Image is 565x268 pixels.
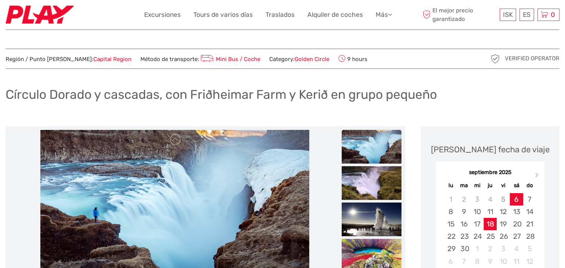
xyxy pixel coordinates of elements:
[497,230,510,243] div: Choose viernes, 26 de septiembre de 2025
[438,193,542,268] div: month 2025-09
[497,243,510,255] div: Choose viernes, 3 de octubre de 2025
[421,6,498,23] span: El mejor precio garantizado
[497,193,510,205] div: Not available viernes, 5 de septiembre de 2025
[6,87,437,102] h1: Círculo Dorado y cascadas, con Friðheimar Farm y Kerið en grupo pequeño
[457,180,471,191] div: ma
[295,56,329,63] a: Golden Circle
[550,11,556,18] span: 0
[532,171,544,183] button: Next Month
[444,243,457,255] div: Choose lunes, 29 de septiembre de 2025
[457,255,471,268] div: Choose martes, 7 de octubre de 2025
[457,218,471,230] div: Choose martes, 16 de septiembre de 2025
[510,218,523,230] div: Choose sábado, 20 de septiembre de 2025
[86,12,95,21] button: Open LiveChat chat widget
[342,130,401,164] img: da3af14b02c64d67a19c04839aa2854d_slider_thumbnail.jpg
[338,54,367,64] span: 9 hours
[457,205,471,218] div: Choose martes, 9 de septiembre de 2025
[497,218,510,230] div: Choose viernes, 19 de septiembre de 2025
[193,9,253,20] a: Tours de varios días
[484,243,497,255] div: Choose jueves, 2 de octubre de 2025
[523,180,536,191] div: do
[497,255,510,268] div: Choose viernes, 10 de octubre de 2025
[497,205,510,218] div: Choose viernes, 12 de septiembre de 2025
[503,11,513,18] span: ISK
[510,205,523,218] div: Choose sábado, 13 de septiembre de 2025
[510,230,523,243] div: Choose sábado, 27 de septiembre de 2025
[444,180,457,191] div: lu
[471,180,484,191] div: mi
[457,230,471,243] div: Choose martes, 23 de septiembre de 2025
[6,6,74,24] img: Fly Play
[376,9,392,20] a: Más
[10,13,84,19] p: We're away right now. Please check back later!
[471,193,484,205] div: Not available miércoles, 3 de septiembre de 2025
[471,230,484,243] div: Choose miércoles, 24 de septiembre de 2025
[140,54,260,64] span: Método de transporte:
[484,180,497,191] div: ju
[523,205,536,218] div: Choose domingo, 14 de septiembre de 2025
[523,255,536,268] div: Choose domingo, 12 de octubre de 2025
[510,255,523,268] div: Choose sábado, 11 de octubre de 2025
[484,218,497,230] div: Choose jueves, 18 de septiembre de 2025
[484,255,497,268] div: Choose jueves, 9 de octubre de 2025
[471,205,484,218] div: Choose miércoles, 10 de septiembre de 2025
[519,9,534,21] div: ES
[489,53,501,65] img: verified_operator_grey_128.png
[510,243,523,255] div: Choose sábado, 4 de octubre de 2025
[266,9,295,20] a: Traslados
[444,218,457,230] div: Choose lunes, 15 de septiembre de 2025
[484,205,497,218] div: Choose jueves, 11 de septiembre de 2025
[510,193,523,205] div: Choose sábado, 6 de septiembre de 2025
[199,56,260,63] a: Mini Bus / Coche
[444,205,457,218] div: Choose lunes, 8 de septiembre de 2025
[436,169,544,177] div: septiembre 2025
[93,56,131,63] a: Capital Region
[484,230,497,243] div: Choose jueves, 25 de septiembre de 2025
[269,55,329,63] span: Category:
[523,193,536,205] div: Choose domingo, 7 de septiembre de 2025
[510,180,523,191] div: sá
[342,166,401,200] img: 959bc2ac4db84b72b9c6d67abd91b9a5_slider_thumbnail.jpg
[505,55,559,63] span: Verified Operator
[457,193,471,205] div: Not available martes, 2 de septiembre de 2025
[484,193,497,205] div: Not available jueves, 4 de septiembre de 2025
[523,243,536,255] div: Choose domingo, 5 de octubre de 2025
[523,230,536,243] div: Choose domingo, 28 de septiembre de 2025
[444,230,457,243] div: Choose lunes, 22 de septiembre de 2025
[444,255,457,268] div: Choose lunes, 6 de octubre de 2025
[431,144,550,155] div: [PERSON_NAME] fecha de viaje
[457,243,471,255] div: Choose martes, 30 de septiembre de 2025
[342,202,401,236] img: 8af6e9cde5ef40d8b6fa327880d0e646_slider_thumbnail.jpg
[444,193,457,205] div: Not available lunes, 1 de septiembre de 2025
[497,180,510,191] div: vi
[6,55,131,63] span: Región / Punto [PERSON_NAME]:
[144,9,181,20] a: Excursiones
[307,9,363,20] a: Alquiler de coches
[471,218,484,230] div: Choose miércoles, 17 de septiembre de 2025
[471,255,484,268] div: Choose miércoles, 8 de octubre de 2025
[471,243,484,255] div: Choose miércoles, 1 de octubre de 2025
[523,218,536,230] div: Choose domingo, 21 de septiembre de 2025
